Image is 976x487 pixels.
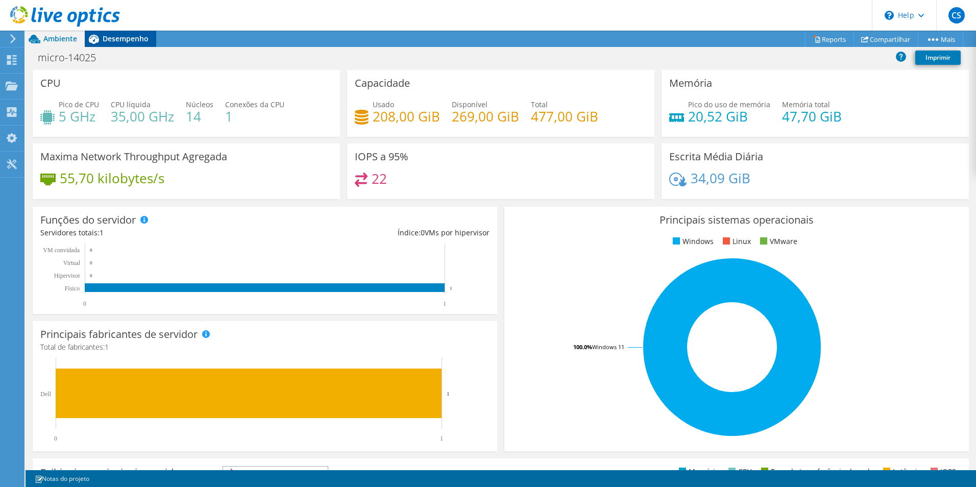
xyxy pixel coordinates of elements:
span: 1 [105,342,109,352]
li: Latência [881,466,921,477]
h4: 55,70 kilobytes/s [60,173,164,184]
li: Taxa de transferência de rede [759,466,874,477]
span: Conexões da CPU [225,100,284,109]
text: 0 [54,435,57,442]
h4: 1 [225,111,284,122]
h4: 34,09 GiB [691,173,750,184]
li: CPU [726,466,752,477]
h3: Principais fabricantes de servidor [40,329,198,340]
span: 1 [100,228,104,237]
h4: Total de fabricantes: [40,342,490,353]
div: Servidores totais: [40,227,265,238]
text: Dell [40,391,51,398]
span: Desempenho [103,34,149,43]
div: Índice: VMs por hipervisor [265,227,490,238]
span: Pico de CPU [59,100,99,109]
span: 0 [421,228,425,237]
h4: 35,00 GHz [111,111,174,122]
tspan: Windows 11 [592,343,624,351]
span: Ambiente [43,34,77,43]
span: CPU líquida [111,100,151,109]
li: IOPS [928,466,956,477]
text: Virtual [63,259,81,266]
span: Disponível [452,100,487,109]
span: Memória total [782,100,830,109]
text: 1 [450,286,452,291]
h4: 269,00 GiB [452,111,519,122]
a: Compartilhar [853,31,918,47]
text: 1 [443,300,446,307]
svg: \n [885,11,894,20]
h4: 22 [372,173,387,184]
h3: Principais sistemas operacionais [512,214,961,226]
h4: 20,52 GiB [688,111,770,122]
a: Notas do projeto [28,472,96,485]
h4: 14 [186,111,213,122]
tspan: Físico [65,285,80,292]
h4: 47,70 GiB [782,111,842,122]
li: VMware [758,236,797,247]
h4: 5 GHz [59,111,99,122]
h4: 477,00 GiB [531,111,598,122]
a: Imprimir [915,51,961,65]
li: Linux [720,236,751,247]
h3: Maxima Network Throughput Agregada [40,151,227,162]
a: Reports [805,31,854,47]
span: Usado [373,100,394,109]
span: Núcleos [186,100,213,109]
text: 0 [90,260,92,265]
text: 1 [447,391,450,397]
span: CS [948,7,965,23]
span: Total [531,100,548,109]
h4: 208,00 GiB [373,111,440,122]
h3: Funções do servidor [40,214,136,226]
span: IOPS [223,467,328,479]
li: Memória [676,466,719,477]
h3: Escrita Média Diária [669,151,763,162]
h3: IOPS a 95% [355,151,408,162]
text: VM convidada [43,247,80,254]
text: 0 [83,300,86,307]
span: Pico do uso de memória [688,100,770,109]
text: 0 [90,248,92,253]
li: Windows [670,236,714,247]
a: Mais [918,31,963,47]
h3: Capacidade [355,78,410,89]
text: 1 [440,435,443,442]
text: 0 [90,273,92,278]
tspan: 100.0% [573,343,592,351]
h3: Memória [669,78,712,89]
text: Hipervisor [54,272,80,279]
h3: CPU [40,78,61,89]
h1: micro-14025 [33,52,112,63]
